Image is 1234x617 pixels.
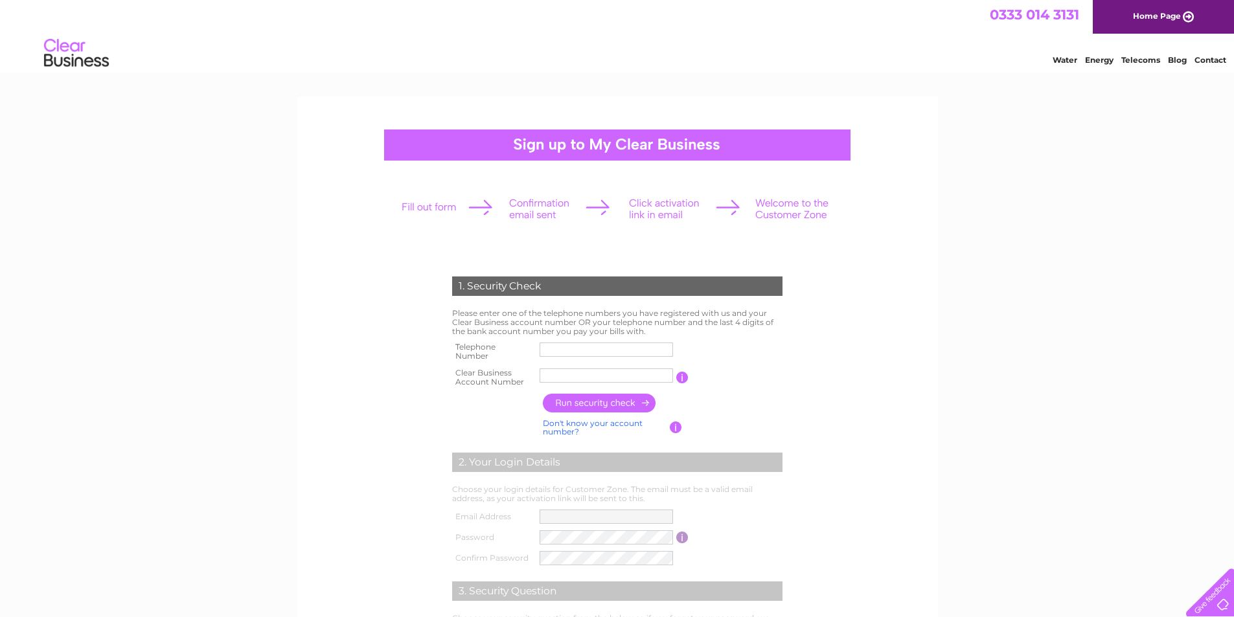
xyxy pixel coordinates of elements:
[676,532,689,543] input: Information
[1085,55,1114,65] a: Energy
[452,453,783,472] div: 2. Your Login Details
[43,34,109,73] img: logo.png
[543,418,643,437] a: Don't know your account number?
[449,365,537,390] th: Clear Business Account Number
[1121,55,1160,65] a: Telecoms
[312,7,924,63] div: Clear Business is a trading name of Verastar Limited (registered in [GEOGRAPHIC_DATA] No. 3667643...
[670,421,682,433] input: Information
[1168,55,1187,65] a: Blog
[449,527,537,548] th: Password
[1053,55,1077,65] a: Water
[676,372,689,383] input: Information
[449,482,786,506] td: Choose your login details for Customer Zone. The email must be a valid email address, as your act...
[452,276,783,296] div: 1. Security Check
[449,506,537,527] th: Email Address
[990,6,1079,23] a: 0333 014 3131
[1194,55,1226,65] a: Contact
[449,306,786,339] td: Please enter one of the telephone numbers you have registered with us and your Clear Business acc...
[449,548,537,568] th: Confirm Password
[449,339,537,365] th: Telephone Number
[452,581,783,601] div: 3. Security Question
